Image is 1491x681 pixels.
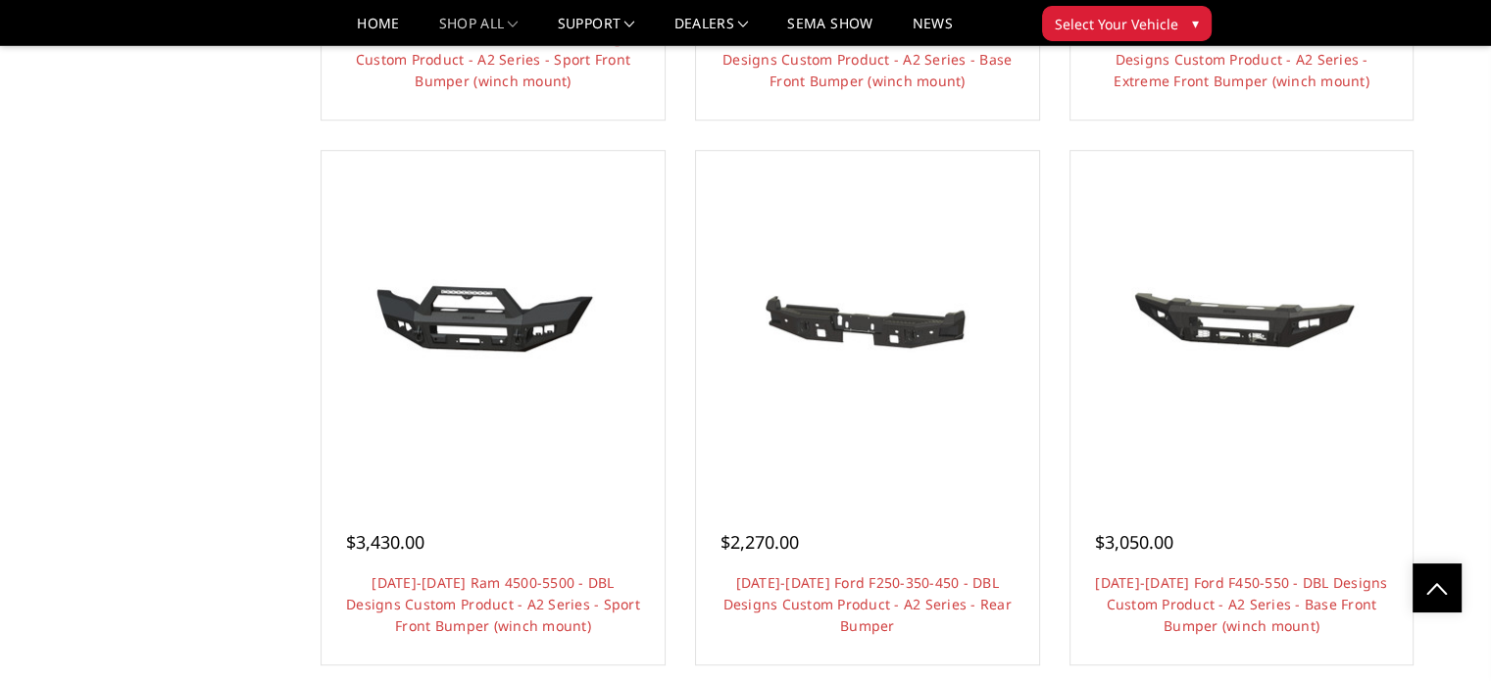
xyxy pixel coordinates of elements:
[326,156,660,489] a: 2019-2025 Ram 4500-5500 - DBL Designs Custom Product - A2 Series - Sport Front Bumper (winch mount)
[1075,156,1409,489] a: 2023-2025 Ford F450-550 - DBL Designs Custom Product - A2 Series - Base Front Bumper (winch mount...
[1413,563,1462,612] a: Click to Top
[723,573,1012,635] a: [DATE]-[DATE] Ford F250-350-450 - DBL Designs Custom Product - A2 Series - Rear Bumper
[346,530,424,554] span: $3,430.00
[558,17,635,45] a: Support
[357,17,399,45] a: Home
[346,573,640,635] a: [DATE]-[DATE] Ram 4500-5500 - DBL Designs Custom Product - A2 Series - Sport Front Bumper (winch ...
[912,17,952,45] a: News
[439,17,519,45] a: shop all
[347,28,639,90] a: [DATE]-[DATE] Ford F450-550 - DBL Designs Custom Product - A2 Series - Sport Front Bumper (winch ...
[1055,14,1178,34] span: Select Your Vehicle
[701,156,1034,489] a: 2023-2025 Ford F250-350-450 - DBL Designs Custom Product - A2 Series - Rear Bumper 2023-2025 Ford...
[787,17,872,45] a: SEMA Show
[674,17,749,45] a: Dealers
[722,28,1012,90] a: [DATE]-[DATE] Ram 4500-5500 - DBL Designs Custom Product - A2 Series - Base Front Bumper (winch m...
[1393,587,1491,681] iframe: Chat Widget
[336,248,650,397] img: 2019-2025 Ram 4500-5500 - DBL Designs Custom Product - A2 Series - Sport Front Bumper (winch mount)
[1095,530,1173,554] span: $3,050.00
[1095,573,1387,635] a: [DATE]-[DATE] Ford F450-550 - DBL Designs Custom Product - A2 Series - Base Front Bumper (winch m...
[1192,13,1199,33] span: ▾
[721,530,799,554] span: $2,270.00
[1114,28,1369,90] a: [DATE]-[DATE] Ram 4500-5500 - DBL Designs Custom Product - A2 Series - Extreme Front Bumper (winc...
[1042,6,1212,41] button: Select Your Vehicle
